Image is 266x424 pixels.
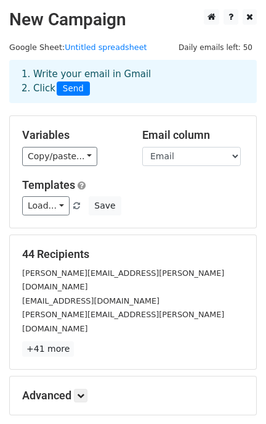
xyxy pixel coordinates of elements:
[22,196,70,215] a: Load...
[22,296,159,306] small: [EMAIL_ADDRESS][DOMAIN_NAME]
[174,41,257,54] span: Daily emails left: 50
[22,268,224,292] small: [PERSON_NAME][EMAIL_ADDRESS][PERSON_NAME][DOMAIN_NAME]
[174,43,257,52] a: Daily emails left: 50
[22,128,124,142] h5: Variables
[22,147,97,166] a: Copy/paste...
[9,43,147,52] small: Google Sheet:
[142,128,244,142] h5: Email column
[65,43,147,52] a: Untitled spreadsheet
[22,341,74,357] a: +41 more
[22,310,224,333] small: [PERSON_NAME][EMAIL_ADDRESS][PERSON_NAME][DOMAIN_NAME]
[22,389,244,402] h5: Advanced
[9,9,257,30] h2: New Campaign
[57,81,90,96] span: Send
[22,247,244,261] h5: 44 Recipients
[22,178,75,191] a: Templates
[89,196,121,215] button: Save
[204,365,266,424] iframe: Chat Widget
[12,67,254,96] div: 1. Write your email in Gmail 2. Click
